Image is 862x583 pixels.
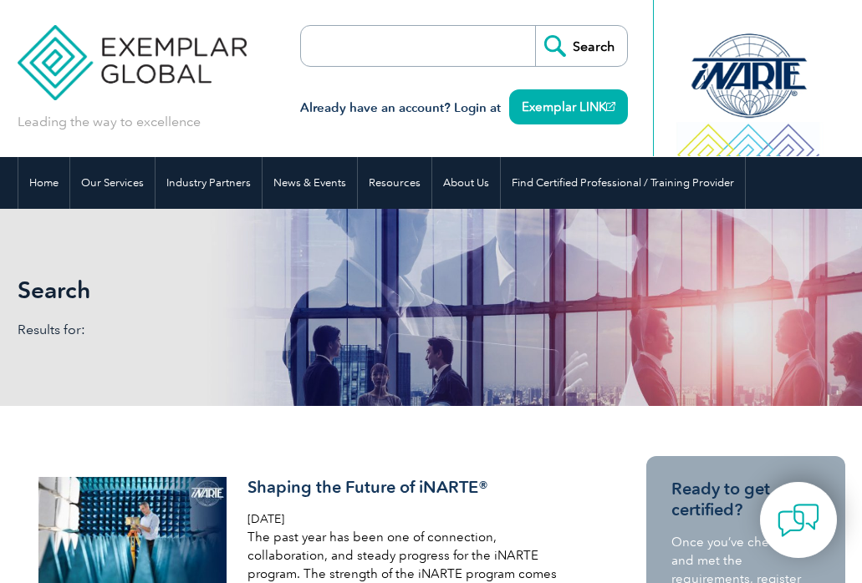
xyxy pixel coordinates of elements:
[300,98,628,119] h3: Already have an account? Login at
[263,157,357,209] a: News & Events
[18,113,201,131] p: Leading the way to excellence
[156,157,262,209] a: Industry Partners
[432,157,500,209] a: About Us
[18,157,69,209] a: Home
[38,477,227,583] img: Auditor-Online-image-640x360-640-x-416-px-300x169.jpg
[778,499,819,541] img: contact-chat.png
[18,276,473,304] h1: Search
[509,89,628,124] a: Exemplar LINK
[671,479,820,520] h3: Ready to get certified?
[247,512,284,526] span: [DATE]
[535,26,627,66] input: Search
[358,157,431,209] a: Resources
[70,157,155,209] a: Our Services
[18,321,431,339] p: Results for:
[606,102,615,111] img: open_square.png
[247,477,570,498] h3: Shaping the Future of iNARTE®
[501,157,745,209] a: Find Certified Professional / Training Provider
